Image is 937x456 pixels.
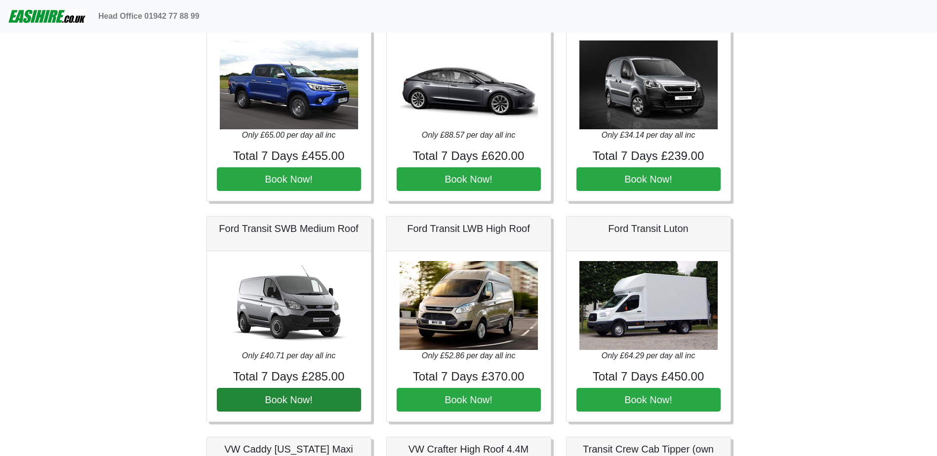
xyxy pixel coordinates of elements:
i: Only £52.86 per day all inc [422,351,515,360]
img: easihire_logo_small.png [8,6,86,26]
button: Book Now! [397,167,541,191]
h4: Total 7 Days £285.00 [217,370,361,384]
img: Ford Transit Luton [579,261,718,350]
h4: Total 7 Days £455.00 [217,149,361,163]
img: Tesla 3 240 mile range [400,40,538,129]
button: Book Now! [576,388,721,412]
a: Head Office 01942 77 88 99 [94,6,204,26]
i: Only £64.29 per day all inc [602,351,695,360]
button: Book Now! [397,388,541,412]
h4: Total 7 Days £450.00 [576,370,721,384]
h4: Total 7 Days £370.00 [397,370,541,384]
i: Only £88.57 per day all inc [422,131,515,139]
h5: Ford Transit Luton [576,223,721,234]
button: Book Now! [217,388,361,412]
h4: Total 7 Days £239.00 [576,149,721,163]
h5: VW Crafter High Roof 4.4M [397,443,541,455]
h5: Ford Transit LWB High Roof [397,223,541,234]
img: Peugeot Partner [579,40,718,129]
i: Only £34.14 per day all inc [602,131,695,139]
i: Only £65.00 per day all inc [242,131,335,139]
img: Toyota Hilux [220,40,358,129]
h5: VW Caddy [US_STATE] Maxi [217,443,361,455]
i: Only £40.71 per day all inc [242,351,335,360]
button: Book Now! [576,167,721,191]
button: Book Now! [217,167,361,191]
img: Ford Transit SWB Medium Roof [220,261,358,350]
b: Head Office 01942 77 88 99 [98,12,200,20]
h4: Total 7 Days £620.00 [397,149,541,163]
img: Ford Transit LWB High Roof [400,261,538,350]
h5: Ford Transit SWB Medium Roof [217,223,361,234]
